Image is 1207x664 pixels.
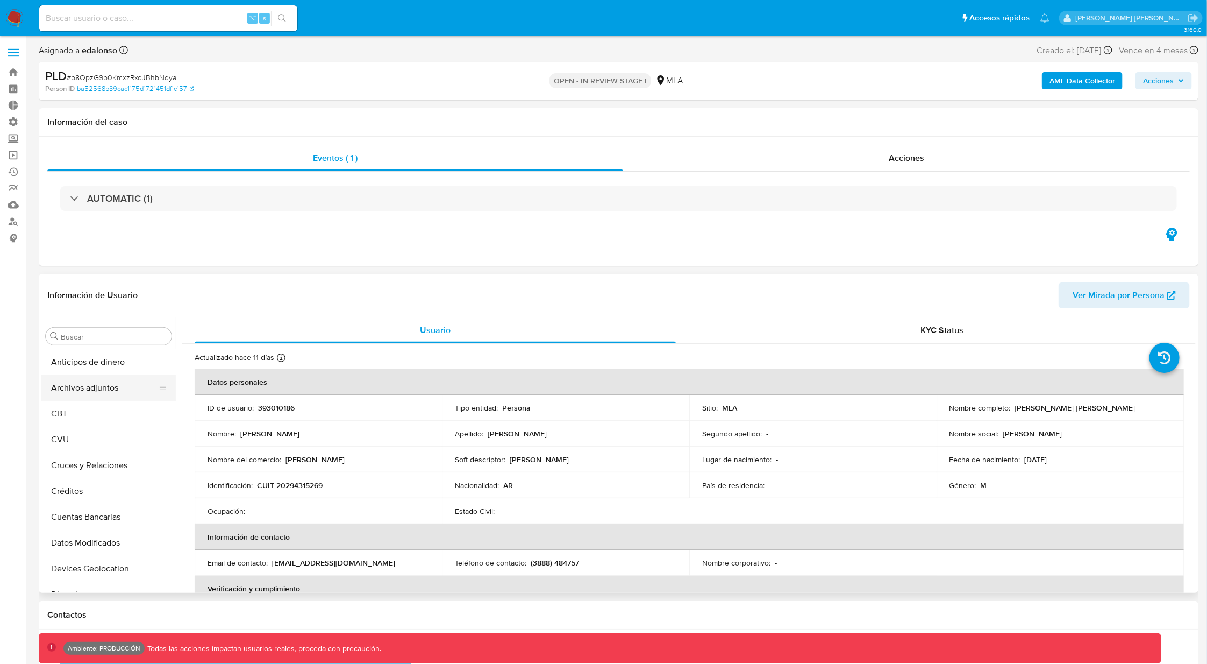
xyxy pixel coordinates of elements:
[1076,13,1184,23] p: leidy.martinez@mercadolibre.com.co
[271,11,293,26] button: search-icon
[455,429,483,439] p: Apellido :
[488,429,547,439] p: [PERSON_NAME]
[39,45,117,56] span: Asignado a
[41,401,176,427] button: CBT
[248,13,256,23] span: ⌥
[41,582,176,608] button: Direcciones
[208,455,281,464] p: Nombre del comercio :
[949,429,999,439] p: Nombre social :
[41,427,176,453] button: CVU
[87,193,153,204] h3: AUTOMATIC (1)
[47,117,1190,128] h1: Información del caso
[80,44,117,56] b: edalonso
[981,481,987,490] p: M
[702,481,765,490] p: País de residencia :
[502,403,531,413] p: Persona
[510,455,569,464] p: [PERSON_NAME]
[145,644,381,654] p: Todas las acciones impactan usuarios reales, proceda con precaución.
[702,403,718,413] p: Sitio :
[702,558,770,568] p: Nombre corporativo :
[531,558,579,568] p: (3888) 484757
[1003,429,1062,439] p: [PERSON_NAME]
[60,186,1177,211] div: AUTOMATIC (1)
[45,67,67,84] b: PLD
[47,610,1190,620] h1: Contactos
[47,290,138,301] h1: Información de Usuario
[313,152,358,164] span: Eventos ( 1 )
[45,84,75,94] b: Person ID
[420,324,451,336] span: Usuario
[1015,403,1135,413] p: [PERSON_NAME] [PERSON_NAME]
[1049,72,1115,89] b: AML Data Collector
[285,455,345,464] p: [PERSON_NAME]
[1135,72,1192,89] button: Acciones
[195,576,1184,602] th: Verificación y cumplimiento
[769,481,771,490] p: -
[455,403,498,413] p: Tipo entidad :
[455,481,499,490] p: Nacionalidad :
[67,72,176,83] span: # p8QpzG9b0KmxzRxqJBhbNdya
[208,558,268,568] p: Email de contacto :
[272,558,395,568] p: [EMAIL_ADDRESS][DOMAIN_NAME]
[195,369,1184,395] th: Datos personales
[1037,43,1112,58] div: Creado el: [DATE]
[1040,13,1049,23] a: Notificaciones
[1115,43,1117,58] span: -
[969,12,1030,24] span: Accesos rápidos
[1025,455,1047,464] p: [DATE]
[257,481,323,490] p: CUIT 20294315269
[949,403,1011,413] p: Nombre completo :
[722,403,737,413] p: MLA
[41,478,176,504] button: Créditos
[1059,282,1190,308] button: Ver Mirada por Persona
[208,429,236,439] p: Nombre :
[1119,45,1188,56] span: Vence en 4 meses
[949,481,976,490] p: Género :
[41,453,176,478] button: Cruces y Relaciones
[41,556,176,582] button: Devices Geolocation
[655,75,683,87] div: MLA
[41,375,167,401] button: Archivos adjuntos
[195,524,1184,550] th: Información de contacto
[41,349,176,375] button: Anticipos de dinero
[503,481,513,490] p: AR
[499,506,501,516] p: -
[1073,282,1165,308] span: Ver Mirada por Persona
[1143,72,1174,89] span: Acciones
[249,506,252,516] p: -
[208,403,254,413] p: ID de usuario :
[61,332,167,342] input: Buscar
[195,352,274,363] p: Actualizado hace 11 días
[77,84,194,94] a: ba52568b39cac1175d1721451df1c157
[549,73,651,88] p: OPEN - IN REVIEW STAGE I
[889,152,924,164] span: Acciones
[455,455,505,464] p: Soft descriptor :
[41,504,176,530] button: Cuentas Bancarias
[775,558,777,568] p: -
[263,13,266,23] span: s
[208,506,245,516] p: Ocupación :
[702,429,762,439] p: Segundo apellido :
[41,530,176,556] button: Datos Modificados
[949,455,1020,464] p: Fecha de nacimiento :
[258,403,295,413] p: 393010186
[702,455,772,464] p: Lugar de nacimiento :
[39,11,297,25] input: Buscar usuario o caso...
[1042,72,1123,89] button: AML Data Collector
[240,429,299,439] p: [PERSON_NAME]
[50,332,59,341] button: Buscar
[766,429,768,439] p: -
[455,506,495,516] p: Estado Civil :
[68,646,140,651] p: Ambiente: PRODUCCIÓN
[455,558,526,568] p: Teléfono de contacto :
[208,481,253,490] p: Identificación :
[921,324,964,336] span: KYC Status
[776,455,778,464] p: -
[1188,12,1199,24] a: Salir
